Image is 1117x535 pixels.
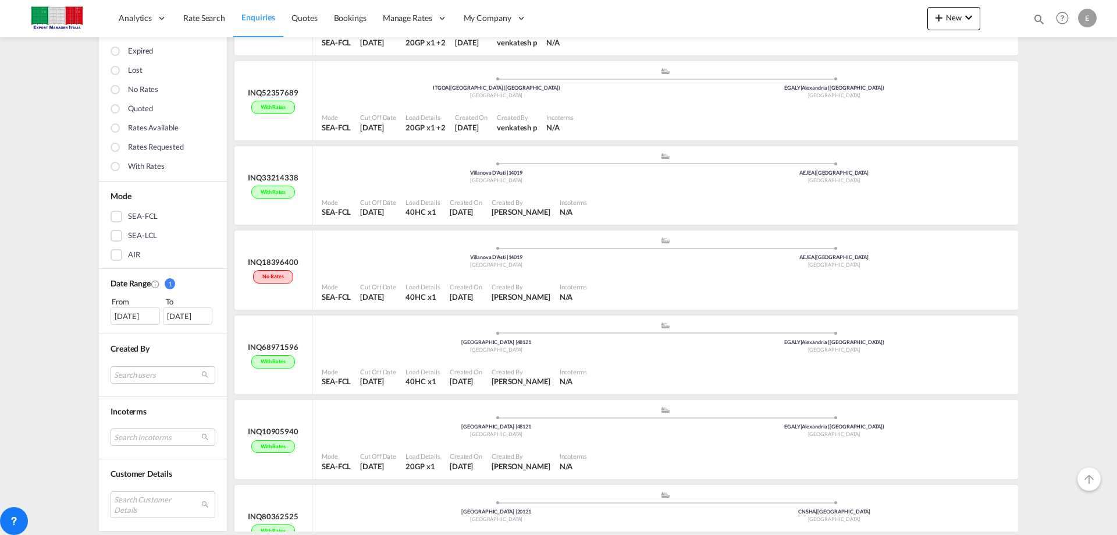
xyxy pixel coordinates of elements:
span: [GEOGRAPHIC_DATA] [461,508,517,515]
span: [GEOGRAPHIC_DATA] [808,431,860,437]
span: [DATE] [450,377,473,386]
div: SEA-FCL [322,292,351,302]
span: [DATE] [450,292,473,302]
div: 13 Aug 2025 [360,461,396,472]
span: EGALY Alexandria ([GEOGRAPHIC_DATA]) [784,339,884,345]
span: [DATE] [455,123,478,132]
md-checkbox: SEA-LCL [111,230,215,242]
md-icon: assets/icons/custom/ship-fill.svg [659,238,673,243]
md-checkbox: SEA-FCL [111,211,215,222]
div: Load Details [405,113,446,122]
div: Created By [492,198,550,207]
span: Date Range [111,278,151,288]
button: icon-plus 400-fgNewicon-chevron-down [927,7,980,30]
div: venkatesh p [497,37,537,48]
div: Created On [450,198,482,207]
div: 20GP x 1 [405,461,440,472]
span: [GEOGRAPHIC_DATA] [808,261,860,268]
span: [GEOGRAPHIC_DATA] [461,339,517,345]
div: SEA-FCL [322,376,351,387]
div: Created On [450,367,482,376]
div: Created On [455,113,488,122]
span: [GEOGRAPHIC_DATA] [470,92,522,98]
span: Help [1052,8,1072,28]
div: Cut Off Date [360,113,396,122]
div: icon-magnify [1033,13,1045,30]
span: 14019 [508,254,523,260]
div: N/A [546,37,560,48]
div: Mode [322,452,351,460]
div: SEA-FCL [128,211,158,222]
span: New [932,13,976,22]
div: INQ52357689With rates assets/icons/custom/ship-fill.svgassets/icons/custom/roll-o-plane.svgOrigin... [233,61,1018,146]
div: Created By [497,113,537,122]
div: Created On [450,452,482,460]
div: 40HC x 1 [405,207,440,217]
div: Created By [492,367,550,376]
img: 51022700b14f11efa3148557e262d94e.jpg [17,5,96,31]
span: venkatesh p [497,123,537,132]
div: 13 Aug 2025 [450,376,482,387]
div: From [111,295,162,307]
div: Cut Off Date [360,367,396,376]
div: SEA-FCL [322,461,351,472]
md-icon: assets/icons/custom/ship-fill.svg [659,68,673,74]
span: CNSHA [GEOGRAPHIC_DATA] [798,508,870,515]
span: Bookings [334,13,367,23]
div: Rates available [128,122,179,135]
span: [PERSON_NAME] [492,292,550,302]
div: Created By [492,282,550,291]
div: 15 Aug 2025 [455,37,488,48]
div: Incoterms [560,198,587,207]
span: 48121 [517,423,532,430]
span: ITGOA [GEOGRAPHIC_DATA] ([GEOGRAPHIC_DATA]) [433,84,560,91]
span: Enquiries [241,12,275,22]
div: N/A [560,376,573,387]
span: | [515,423,517,430]
div: Saranya K [492,376,550,387]
span: [DATE] [360,38,383,47]
div: 40HC x 1 [405,376,440,387]
md-checkbox: AIR [111,249,215,261]
md-icon: assets/icons/custom/ship-fill.svg [659,492,673,498]
md-icon: icon-chevron-down [962,10,976,24]
div: With rates [251,101,295,114]
span: [PERSON_NAME] [492,377,550,386]
div: E [1078,9,1097,27]
span: 20121 [517,508,532,515]
md-icon: assets/icons/custom/ship-fill.svg [659,323,673,328]
div: INQ18396400 [248,257,298,267]
md-icon: assets/icons/custom/ship-fill.svg [659,153,673,159]
div: With rates [251,355,295,369]
div: Incoterms [560,452,587,460]
span: Customer Details [111,469,172,479]
div: INQ52357689 [248,87,298,98]
div: With rates [128,161,165,173]
md-icon: icon-arrow-up [1082,472,1096,486]
div: Incoterms [560,367,587,376]
span: Villanova D'Asti [470,169,508,176]
span: [GEOGRAPHIC_DATA] [808,516,860,522]
div: INQ68971596 [248,342,298,352]
span: 14019 [508,169,523,176]
div: 20GP x 1 , 40GP x 1 , 40HC x 1 [405,122,446,133]
div: SEA-LCL [128,230,157,242]
span: [GEOGRAPHIC_DATA] [808,346,860,353]
md-icon: icon-magnify [1033,13,1045,26]
div: Quoted [128,103,152,116]
span: [DATE] [360,292,383,302]
span: [DATE] [360,123,383,132]
div: Mode [322,198,351,207]
div: Created On [450,282,482,291]
div: 40HC x 1 [405,292,440,302]
div: Help [1052,8,1078,29]
div: With rates [251,186,295,199]
div: 13 Aug 2025 [360,376,396,387]
div: INQ33214338With rates assets/icons/custom/ship-fill.svgassets/icons/custom/roll-o-plane.svgOrigin... [233,146,1018,231]
div: INQ68971596With rates assets/icons/custom/ship-fill.svgassets/icons/custom/roll-o-plane.svgOrigin... [233,316,1018,401]
span: AEJEA [GEOGRAPHIC_DATA] [799,254,869,260]
span: Incoterms [111,406,147,416]
span: [DATE] [360,377,383,386]
span: | [507,169,508,176]
span: [PERSON_NAME] [492,462,550,471]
